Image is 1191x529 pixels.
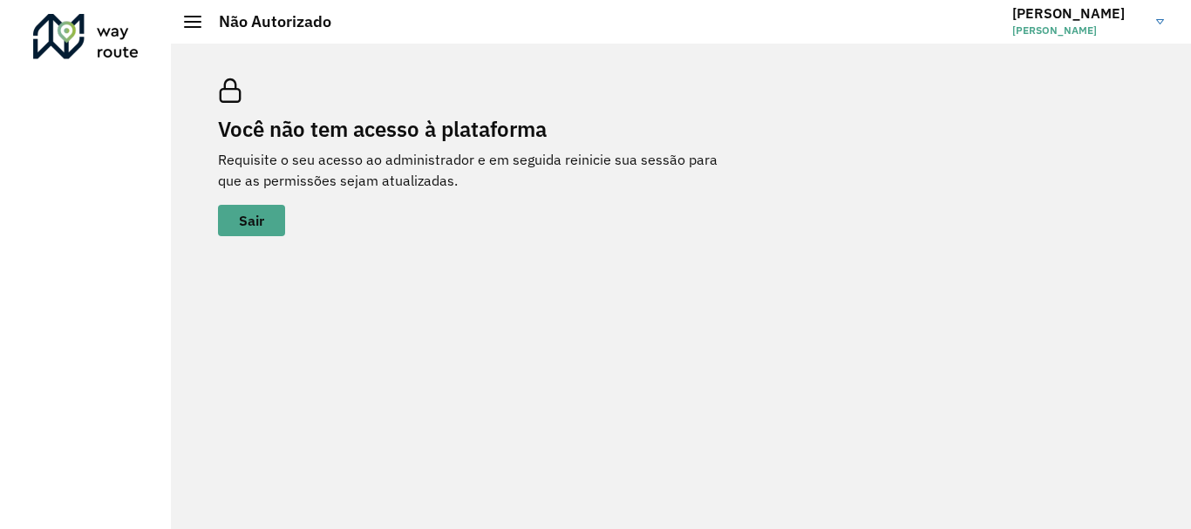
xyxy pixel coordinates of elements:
[218,205,285,236] button: button
[218,117,741,142] h2: Você não tem acesso à plataforma
[201,12,331,31] h2: Não Autorizado
[1012,23,1143,38] span: [PERSON_NAME]
[239,214,264,227] span: Sair
[218,149,741,191] p: Requisite o seu acesso ao administrador e em seguida reinicie sua sessão para que as permissões s...
[1012,5,1143,22] h3: [PERSON_NAME]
